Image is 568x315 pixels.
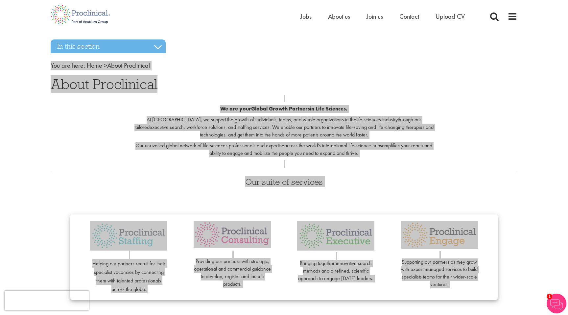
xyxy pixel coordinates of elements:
[300,12,312,21] a: Jobs
[401,251,478,288] p: Supporting our partners as they grow with expert managed services to build specialists teams for ...
[356,116,398,123] a: life sciences industry
[401,221,478,249] img: Proclinical Engage
[399,12,419,21] a: Contact
[130,142,438,157] p: Our unrivalled global network of life sciences professionals and expertise amplifies your reach a...
[51,178,517,186] h3: Our suite of services
[547,294,566,313] img: Chatbot
[194,251,271,288] p: Providing our partners with strategic, operational and commercial guidance to develop, register a...
[220,105,347,112] b: We are your in Life Sciences.
[90,221,167,251] img: Proclinical Staffing
[51,75,157,93] span: About Proclinical
[51,39,166,53] h3: In this section
[297,252,374,282] p: Bringing together innovative search methods and a refined, scientific approach to engage [DATE] l...
[284,142,382,149] a: across the world's international life science hubs
[104,61,107,70] span: >
[194,221,271,248] img: Proclinical Consulting
[251,105,310,112] a: Global Growth Partners
[367,12,383,21] a: Join us
[297,221,374,251] img: Proclinical Executive
[5,291,89,310] iframe: reCAPTCHA
[92,260,165,293] span: Helping our partners recruit for their specialist vacancies by connecting them with talented prof...
[150,124,270,131] a: executive search, workforce solutions, and staffing services
[87,61,102,70] a: breadcrumb link to Home
[87,61,150,70] span: About Proclinical
[328,12,350,21] a: About us
[51,61,85,70] span: You are here:
[547,294,552,299] span: 1
[436,12,465,21] a: Upload CV
[130,116,438,139] p: At [GEOGRAPHIC_DATA], we support the growth of individuals, teams, and whole organizations in the...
